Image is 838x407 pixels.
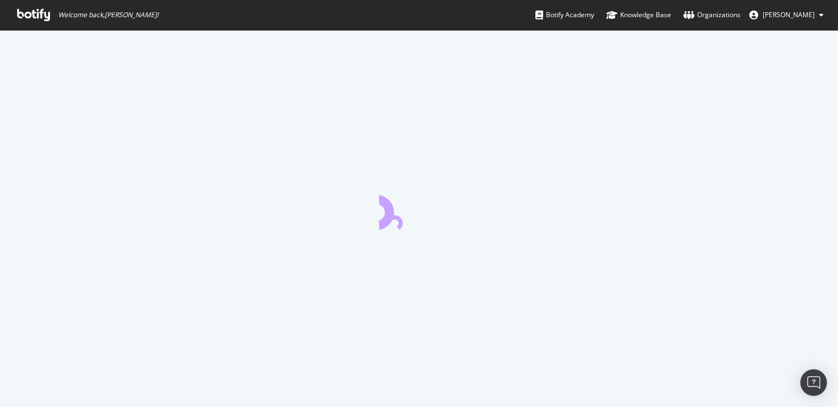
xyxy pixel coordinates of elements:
div: Open Intercom Messenger [800,369,827,396]
span: Welcome back, [PERSON_NAME] ! [58,11,159,19]
span: Kristina Fox [763,10,815,19]
div: animation [379,190,459,230]
div: Botify Academy [535,9,594,21]
button: [PERSON_NAME] [740,6,832,24]
div: Knowledge Base [606,9,671,21]
div: Organizations [683,9,740,21]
